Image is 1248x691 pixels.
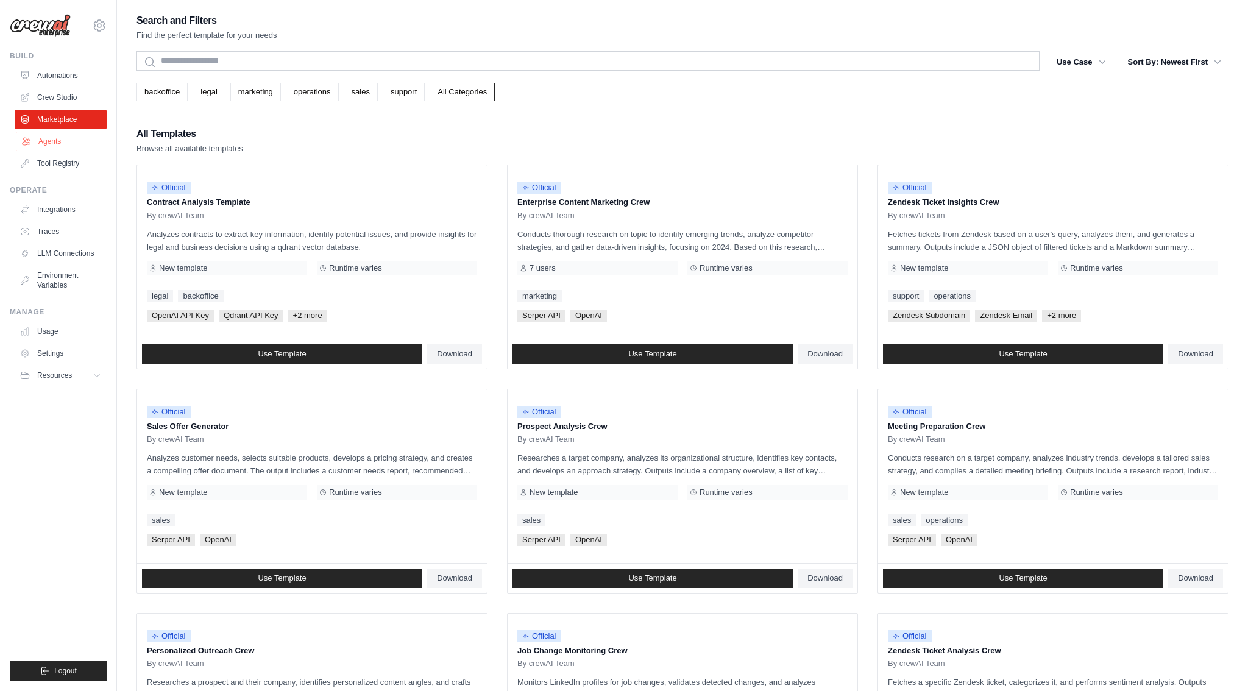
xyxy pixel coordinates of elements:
[200,534,236,546] span: OpenAI
[147,659,204,668] span: By crewAI Team
[517,630,561,642] span: Official
[517,196,848,208] p: Enterprise Content Marketing Crew
[517,228,848,253] p: Conducts thorough research on topic to identify emerging trends, analyze competitor strategies, a...
[147,228,477,253] p: Analyzes contracts to extract key information, identify potential issues, and provide insights fo...
[142,569,422,588] a: Use Template
[159,263,207,273] span: New template
[530,487,578,497] span: New template
[230,83,281,101] a: marketing
[517,211,575,221] span: By crewAI Team
[329,263,382,273] span: Runtime varies
[628,573,676,583] span: Use Template
[517,452,848,477] p: Researches a target company, analyzes its organizational structure, identifies key contacts, and ...
[929,290,976,302] a: operations
[517,310,565,322] span: Serper API
[15,66,107,85] a: Automations
[178,290,223,302] a: backoffice
[147,290,173,302] a: legal
[807,573,843,583] span: Download
[15,110,107,129] a: Marketplace
[888,290,924,302] a: support
[888,211,945,221] span: By crewAI Team
[888,452,1218,477] p: Conducts research on a target company, analyzes industry trends, develops a tailored sales strate...
[888,514,916,526] a: sales
[517,434,575,444] span: By crewAI Team
[147,211,204,221] span: By crewAI Team
[15,344,107,363] a: Settings
[10,661,107,681] button: Logout
[517,534,565,546] span: Serper API
[888,406,932,418] span: Official
[888,228,1218,253] p: Fetches tickets from Zendesk based on a user's query, analyzes them, and generates a summary. Out...
[15,88,107,107] a: Crew Studio
[888,434,945,444] span: By crewAI Team
[136,126,243,143] h2: All Templates
[147,182,191,194] span: Official
[570,534,607,546] span: OpenAI
[383,83,425,101] a: support
[10,51,107,61] div: Build
[883,344,1163,364] a: Use Template
[219,310,283,322] span: Qdrant API Key
[147,406,191,418] span: Official
[1121,51,1228,73] button: Sort By: Newest First
[798,344,853,364] a: Download
[15,222,107,241] a: Traces
[888,196,1218,208] p: Zendesk Ticket Insights Crew
[193,83,225,101] a: legal
[517,406,561,418] span: Official
[517,645,848,657] p: Job Change Monitoring Crew
[344,83,378,101] a: sales
[1168,569,1223,588] a: Download
[15,322,107,341] a: Usage
[1070,263,1123,273] span: Runtime varies
[999,349,1047,359] span: Use Template
[530,263,556,273] span: 7 users
[136,12,277,29] h2: Search and Filters
[1042,310,1081,322] span: +2 more
[258,573,306,583] span: Use Template
[15,154,107,173] a: Tool Registry
[10,307,107,317] div: Manage
[147,645,477,657] p: Personalized Outreach Crew
[147,420,477,433] p: Sales Offer Generator
[147,452,477,477] p: Analyzes customer needs, selects suitable products, develops a pricing strategy, and creates a co...
[975,310,1037,322] span: Zendesk Email
[329,487,382,497] span: Runtime varies
[941,534,977,546] span: OpenAI
[147,310,214,322] span: OpenAI API Key
[888,645,1218,657] p: Zendesk Ticket Analysis Crew
[142,344,422,364] a: Use Template
[517,290,562,302] a: marketing
[15,366,107,385] button: Resources
[517,182,561,194] span: Official
[147,514,175,526] a: sales
[1168,344,1223,364] a: Download
[999,573,1047,583] span: Use Template
[888,659,945,668] span: By crewAI Team
[147,434,204,444] span: By crewAI Team
[136,143,243,155] p: Browse all available templates
[517,514,545,526] a: sales
[15,200,107,219] a: Integrations
[10,185,107,195] div: Operate
[921,514,968,526] a: operations
[54,666,77,676] span: Logout
[427,344,482,364] a: Download
[430,83,495,101] a: All Categories
[700,263,753,273] span: Runtime varies
[16,132,108,151] a: Agents
[888,182,932,194] span: Official
[798,569,853,588] a: Download
[1070,487,1123,497] span: Runtime varies
[147,196,477,208] p: Contract Analysis Template
[437,349,472,359] span: Download
[10,14,71,37] img: Logo
[15,266,107,295] a: Environment Variables
[136,83,188,101] a: backoffice
[1178,573,1213,583] span: Download
[900,487,948,497] span: New template
[1178,349,1213,359] span: Download
[286,83,339,101] a: operations
[15,244,107,263] a: LLM Connections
